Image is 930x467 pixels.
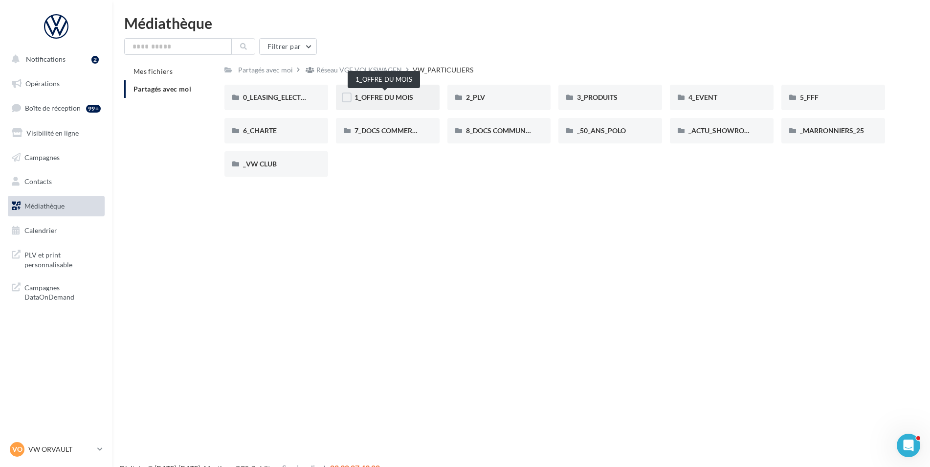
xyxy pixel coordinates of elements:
[243,160,277,168] span: _VW CLUB
[24,281,101,302] span: Campagnes DataOnDemand
[6,147,107,168] a: Campagnes
[8,440,105,459] a: VO VW ORVAULT
[466,93,485,101] span: 2_PLV
[800,93,819,101] span: 5_FFF
[28,444,93,454] p: VW ORVAULT
[259,38,317,55] button: Filtrer par
[6,73,107,94] a: Opérations
[91,56,99,64] div: 2
[897,434,920,457] iframe: Intercom live chat
[26,55,66,63] span: Notifications
[133,85,191,93] span: Partagés avec moi
[86,105,101,113] div: 99+
[6,244,107,273] a: PLV et print personnalisable
[6,49,103,70] button: Notifications 2
[12,444,22,454] span: VO
[24,248,101,269] span: PLV et print personnalisable
[133,67,173,75] span: Mes fichiers
[24,202,65,210] span: Médiathèque
[348,71,420,88] div: 1_OFFRE DU MOIS
[688,93,717,101] span: 4_EVENT
[6,171,107,192] a: Contacts
[6,196,107,216] a: Médiathèque
[354,126,433,135] span: 7_DOCS COMMERCIAUX
[238,65,293,75] div: Partagés avec moi
[6,220,107,241] a: Calendrier
[243,93,321,101] span: 0_LEASING_ELECTRIQUE
[25,104,81,112] span: Boîte de réception
[6,97,107,118] a: Boîte de réception99+
[800,126,864,135] span: _MARRONNIERS_25
[24,226,57,234] span: Calendrier
[24,153,60,161] span: Campagnes
[243,126,277,135] span: 6_CHARTE
[577,93,618,101] span: 3_PRODUITS
[316,65,402,75] div: Réseau VGF VOLKSWAGEN
[25,79,60,88] span: Opérations
[354,93,413,101] span: 1_OFFRE DU MOIS
[6,123,107,143] a: Visibilité en ligne
[6,277,107,306] a: Campagnes DataOnDemand
[688,126,756,135] span: _ACTU_SHOWROOM
[26,129,79,137] span: Visibilité en ligne
[413,65,473,75] div: VW_PARTICULIERS
[124,16,918,30] div: Médiathèque
[577,126,626,135] span: _50_ANS_POLO
[24,177,52,186] span: Contacts
[466,126,553,135] span: 8_DOCS COMMUNICATION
